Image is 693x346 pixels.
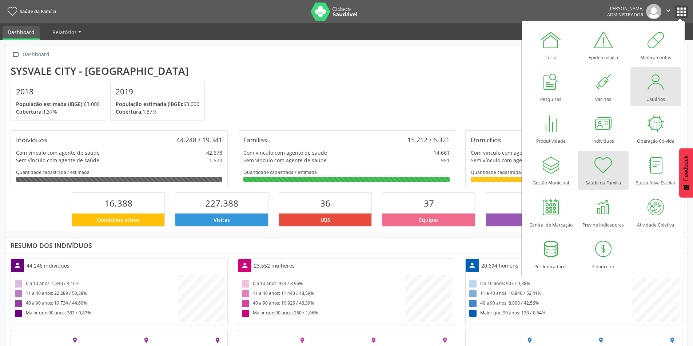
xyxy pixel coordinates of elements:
[52,29,77,36] span: Relatórios
[16,101,84,107] span: População estimada (IBGE):
[630,193,681,232] a: Atividade Coletiva
[471,149,554,156] div: Com vínculo com agente de saúde
[320,216,330,224] span: UBS
[407,136,450,144] div: 15.212 / 6.321
[13,289,178,298] div: 11 a 40 anos: 22.289 / 50,38%
[13,261,21,269] i: person
[104,197,132,209] span: 16.388
[251,259,297,272] div: 23.552 mulheres
[3,26,40,40] a: Dashboard
[526,151,576,190] a: Gestão Municipal
[205,197,238,209] span: 227.388
[578,235,629,273] a: Financeiro
[13,298,178,308] div: 40 a 90 anos: 19.734 / 44,60%
[11,49,51,60] a:  Dashboard
[419,216,439,224] span: Equipes
[468,289,632,298] div: 11 a 40 anos: 10.846 / 52,41%
[434,149,450,156] div: 14.661
[598,337,604,343] i: place
[471,169,677,175] div: Quantidade cadastrada / estimada
[526,337,533,343] i: place
[21,49,51,60] div: Dashboard
[442,337,448,343] i: place
[16,100,100,108] p: 63.000
[630,151,681,190] a: Busca Ativa Escolar
[578,25,629,64] a: Epidemiologia
[526,235,576,273] a: Pec Indicadores
[578,109,629,148] a: Indivíduos
[320,197,330,209] span: 36
[47,26,86,38] a: Relatórios
[630,25,681,64] a: Medicamentos
[214,216,230,224] span: Visitas
[607,12,644,18] span: Administrador
[243,149,327,156] div: Com vínculo com agente de saúde
[116,108,199,115] p: 1,37%
[11,241,682,249] div: Resumo dos indivíduos
[468,298,632,308] div: 40 a 90 anos: 8.808 / 42,56%
[11,49,21,60] i: 
[683,155,689,181] span: Feedback
[243,169,450,175] div: Quantidade cadastrada / estimada
[630,109,681,148] a: Operação Co-vida
[143,337,150,343] i: place
[16,136,47,144] div: Indivíduos
[607,5,644,12] div: [PERSON_NAME]
[424,197,434,209] span: 37
[16,149,100,156] div: Com vínculo com agente de saúde
[116,87,199,96] h4: 2019
[471,136,501,144] div: Domicílios
[241,298,405,308] div: 40 a 90 anos: 10.926 / 46,39%
[243,156,327,164] div: Sem vínculo com agente de saúde
[664,7,672,15] i: 
[13,279,178,289] div: 0 a 10 anos: 1.840 / 4,16%
[669,337,676,343] i: place
[441,156,450,164] div: 551
[116,100,199,108] p: 63.000
[468,279,632,289] div: 0 a 10 anos: 907 / 4,38%
[5,5,56,17] a: Saúde da Família
[526,193,576,232] a: Central de Marcação
[176,136,222,144] div: 44.248 / 19.341
[241,279,405,289] div: 0 a 10 anos: 933 / 3,96%
[214,337,221,343] i: place
[370,337,377,343] i: place
[578,193,629,232] a: Previne Indicadores
[479,259,521,272] div: 20.694 homens
[661,4,675,19] button: 
[16,156,99,164] div: Sem vínculo com agente de saúde
[243,136,267,144] div: Famílias
[471,156,554,164] div: Sem vínculo com agente de saúde
[16,108,100,115] p: 1,37%
[209,156,222,164] div: 1.570
[16,87,100,96] h4: 2018
[24,259,72,272] div: 44.246 indivíduos
[526,25,576,64] a: Início
[630,67,681,106] a: Usuários
[116,108,143,115] span: Cobertura:
[20,8,56,15] span: Saúde da Família
[16,169,222,175] div: Quantidade cadastrada / estimada
[299,337,306,343] i: place
[16,108,43,115] span: Cobertura:
[97,216,140,224] span: Domicílios ativos
[13,308,178,318] div: Maior que 90 anos: 383 / 0,87%
[679,148,693,198] button: Feedback - Mostrar pesquisa
[578,67,629,106] a: Vacinas
[206,149,222,156] div: 42.678
[468,261,476,269] i: person
[241,308,405,318] div: Maior que 90 anos: 250 / 1,06%
[72,337,78,343] i: place
[526,67,576,106] a: Pesquisas
[241,289,405,298] div: 11 a 40 anos: 11.443 / 48,59%
[241,261,249,269] i: person
[578,151,629,190] a: Saúde da Família
[116,101,183,107] span: População estimada (IBGE):
[675,5,688,18] button: apps
[526,109,576,148] a: Produtividade
[646,4,661,19] img: img
[468,308,632,318] div: Maior que 90 anos: 133 / 0,64%
[11,65,210,77] div: Sysvale City - [GEOGRAPHIC_DATA]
